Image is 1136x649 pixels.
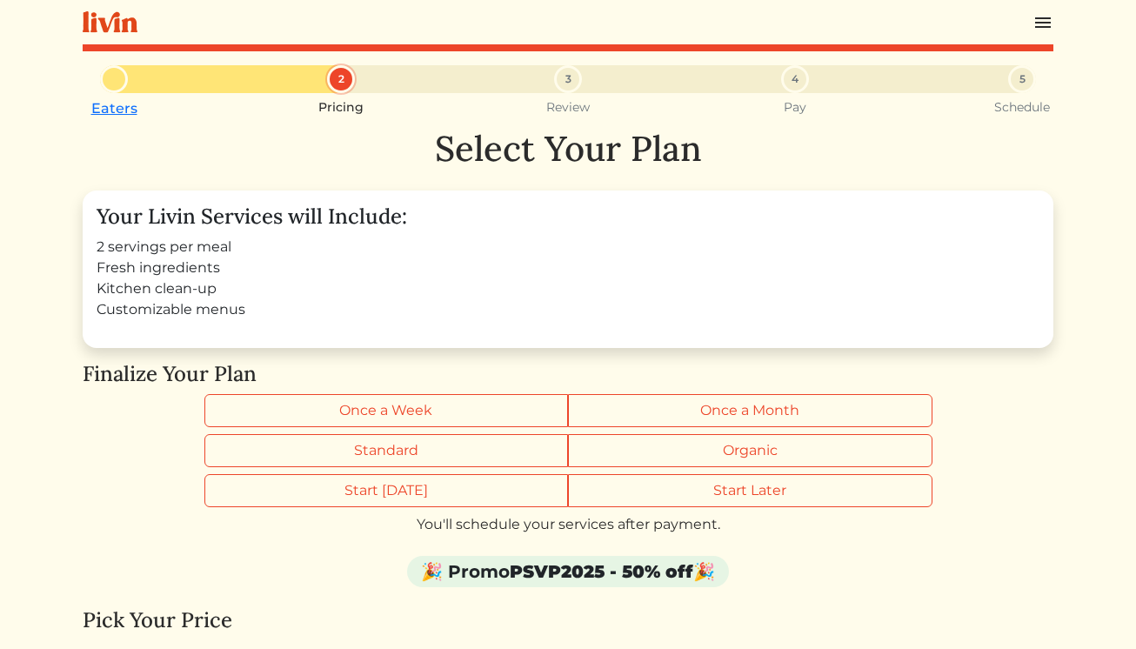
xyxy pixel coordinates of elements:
[83,608,1053,633] h4: Pick Your Price
[97,258,1039,278] li: Fresh ingredients
[784,100,806,115] small: Pay
[97,299,1039,320] li: Customizable menus
[1032,12,1053,33] img: menu_hamburger-cb6d353cf0ecd9f46ceae1c99ecbeb4a00e71ca567a856bd81f57e9d8c17bb26.svg
[338,71,344,87] span: 2
[568,394,932,427] label: Once a Month
[83,128,1053,170] h1: Select Your Plan
[568,474,932,507] label: Start Later
[792,71,799,87] span: 4
[204,474,932,507] div: Start timing
[318,100,364,115] small: Pricing
[546,100,590,115] small: Review
[97,278,1039,299] li: Kitchen clean-up
[83,362,1053,387] h4: Finalize Your Plan
[83,11,137,33] img: livin-logo-a0d97d1a881af30f6274990eb6222085a2533c92bbd1e4f22c21b4f0d0e3210c.svg
[204,434,932,467] div: Grocery type
[565,71,571,87] span: 3
[204,474,569,507] label: Start [DATE]
[568,434,932,467] label: Organic
[204,434,569,467] label: Standard
[91,100,137,117] a: Eaters
[204,394,569,427] label: Once a Week
[994,100,1050,115] small: Schedule
[510,561,693,582] strong: PSVP2025 - 50% off
[1019,71,1026,87] span: 5
[204,394,932,427] div: Billing frequency
[97,237,1039,258] li: 2 servings per meal
[97,204,1039,230] h4: Your Livin Services will Include:
[407,556,729,587] div: 🎉 Promo 🎉
[83,514,1053,535] div: You'll schedule your services after payment.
